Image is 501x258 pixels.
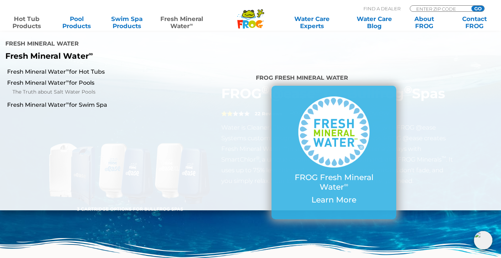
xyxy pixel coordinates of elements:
sup: ∞ [66,67,69,73]
p: Fresh Mineral Water [5,52,203,61]
a: Hot TubProducts [7,15,46,30]
sup: ∞ [66,78,69,84]
a: The Truth about Salt Water Pools [12,88,167,96]
p: Learn More [286,195,382,205]
a: ContactFROG [455,15,494,30]
a: AboutFROG [405,15,444,30]
sup: ∞ [190,22,193,27]
p: Find A Dealer [363,5,401,12]
a: Swim SpaProducts [107,15,146,30]
a: Fresh Mineral Water∞for Swim Spa [7,101,167,109]
a: Fresh MineralWater∞ [157,15,206,30]
a: Fresh Mineral Water∞for Pools [7,79,167,87]
a: Water CareBlog [355,15,394,30]
h4: Fresh Mineral Water [5,37,203,52]
a: PoolProducts [57,15,96,30]
input: Zip Code Form [415,6,464,12]
input: GO [471,6,484,11]
a: Fresh Mineral Water∞for Hot Tubs [7,68,167,76]
sup: ∞ [89,50,93,57]
a: Water CareExperts [280,15,344,30]
img: openIcon [474,231,492,249]
sup: ∞ [344,181,348,188]
sup: ∞ [66,100,69,106]
a: FROG Fresh Mineral Water∞ Learn More [286,96,382,208]
h4: FROG Fresh Mineral Water [256,72,412,86]
p: FROG Fresh Mineral Water [286,173,382,192]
